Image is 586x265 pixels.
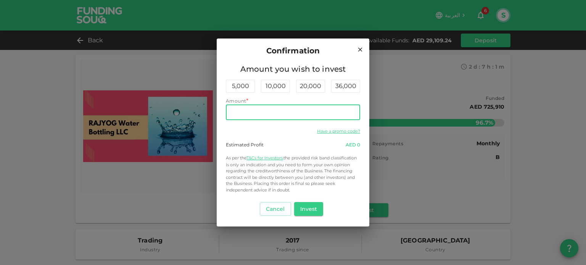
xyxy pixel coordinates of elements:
[226,155,246,161] span: As per the
[296,80,325,93] div: 20,000
[226,154,360,193] p: the provided risk band classification is only an indication and you need to form your own opinion...
[226,141,264,148] div: Estimated Profit
[331,80,360,93] div: 36,000
[294,202,324,216] button: Invest
[226,98,246,104] span: Amount
[226,80,255,93] div: 5,000
[266,45,320,57] span: Confirmation
[317,128,360,134] a: Have a promo code?
[260,202,291,216] button: Cancel
[261,80,290,93] div: 10,000
[226,63,360,75] span: Amount you wish to invest
[246,155,283,161] a: T&Cs for Investors,
[346,142,356,148] span: AED
[226,105,360,120] input: amount
[346,141,360,148] div: 0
